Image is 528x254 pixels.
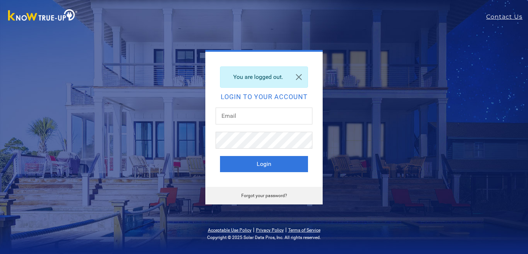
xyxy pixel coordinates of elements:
[220,94,308,100] h2: Login to your account
[285,226,287,233] span: |
[220,66,308,88] div: You are logged out.
[253,226,254,233] span: |
[288,228,320,233] a: Terms of Service
[4,8,81,24] img: Know True-Up
[216,108,312,124] input: Email
[220,156,308,172] button: Login
[256,228,284,233] a: Privacy Policy
[486,12,528,21] a: Contact Us
[208,228,252,233] a: Acceptable Use Policy
[241,193,287,198] a: Forgot your password?
[290,67,308,87] a: Close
